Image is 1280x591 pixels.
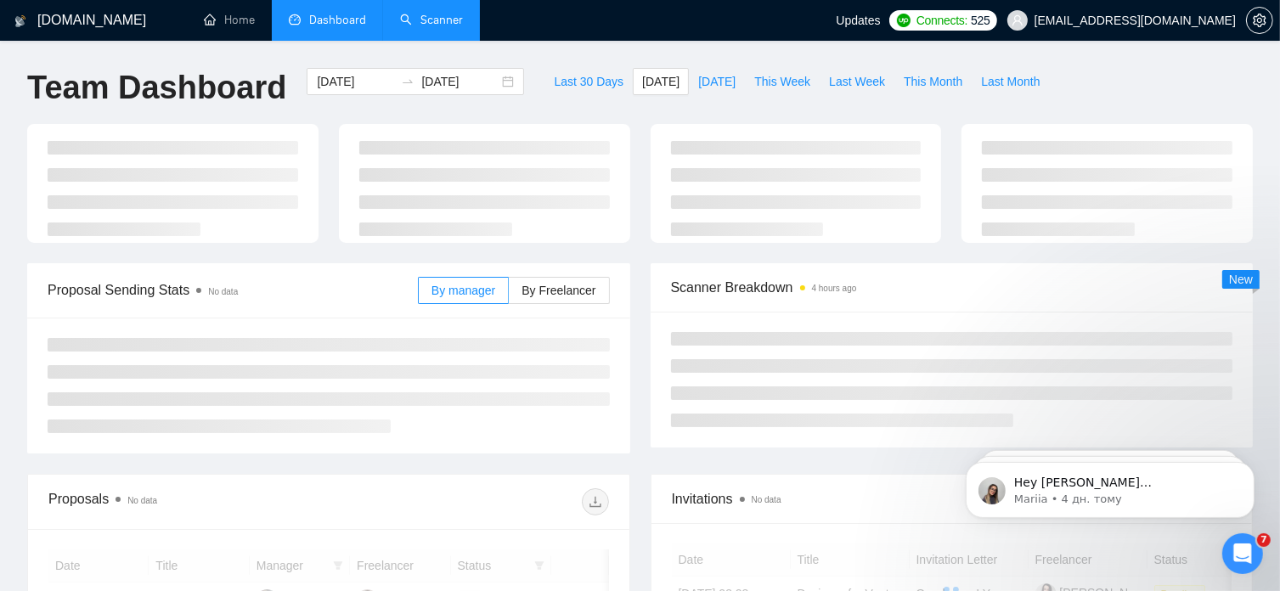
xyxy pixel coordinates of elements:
[672,488,1232,509] span: Invitations
[642,72,679,91] span: [DATE]
[544,68,633,95] button: Last 30 Days
[317,72,394,91] input: Start date
[1246,7,1273,34] button: setting
[48,279,418,301] span: Proposal Sending Stats
[204,13,255,27] a: homeHome
[916,11,967,30] span: Connects:
[940,426,1280,545] iframe: Intercom notifications повідомлення
[745,68,820,95] button: This Week
[1222,533,1263,574] iframe: Intercom live chat
[1012,14,1023,26] span: user
[1246,14,1273,27] a: setting
[904,72,962,91] span: This Month
[698,72,736,91] span: [DATE]
[421,72,499,91] input: End date
[971,11,990,30] span: 525
[522,284,595,297] span: By Freelancer
[754,72,810,91] span: This Week
[289,14,301,25] span: dashboard
[400,13,463,27] a: searchScanner
[829,72,885,91] span: Last Week
[554,72,623,91] span: Last 30 Days
[309,13,366,27] span: Dashboard
[27,68,286,108] h1: Team Dashboard
[1247,14,1272,27] span: setting
[820,68,894,95] button: Last Week
[48,488,329,515] div: Proposals
[897,14,911,27] img: upwork-logo.png
[431,284,495,297] span: By manager
[972,68,1049,95] button: Last Month
[836,14,880,27] span: Updates
[633,68,689,95] button: [DATE]
[981,72,1040,91] span: Last Month
[812,284,857,293] time: 4 hours ago
[401,75,414,88] span: to
[127,496,157,505] span: No data
[14,8,26,35] img: logo
[401,75,414,88] span: swap-right
[752,495,781,504] span: No data
[1257,533,1271,547] span: 7
[671,277,1233,298] span: Scanner Breakdown
[689,68,745,95] button: [DATE]
[894,68,972,95] button: This Month
[208,287,238,296] span: No data
[1229,273,1253,286] span: New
